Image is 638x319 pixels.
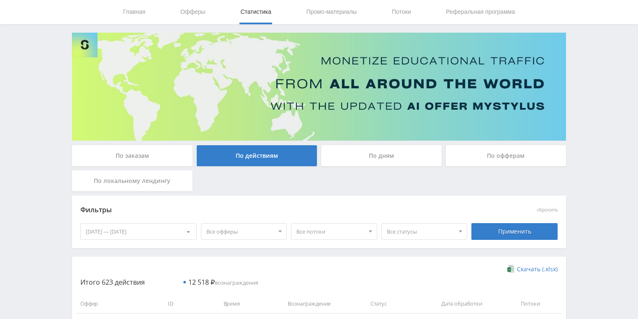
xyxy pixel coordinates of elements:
[76,294,159,313] td: Оффер
[72,170,193,191] div: По локальному лендингу
[507,265,558,273] a: Скачать (.xlsx)
[296,224,364,239] span: Все потоки
[188,278,215,287] span: 12 518 ₽
[72,145,193,166] div: По заказам
[81,224,196,239] div: [DATE] — [DATE]
[188,279,258,286] span: вознаграждения
[279,294,362,313] td: Вознаграждение
[197,145,317,166] div: По действиям
[446,145,566,166] div: По офферам
[80,204,437,216] div: Фильтры
[159,294,215,313] td: ID
[512,294,562,313] td: Потоки
[517,266,558,273] span: Скачать (.xlsx)
[72,33,566,141] img: Banner
[321,145,442,166] div: По дням
[80,278,145,287] span: Итого 623 действия
[215,294,280,313] td: Время
[387,224,455,239] span: Все статусы
[433,294,513,313] td: Дата обработки
[471,223,558,240] div: Применить
[507,265,515,273] img: xlsx
[206,224,274,239] span: Все офферы
[362,294,433,313] td: Статус
[537,207,558,213] button: сбросить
